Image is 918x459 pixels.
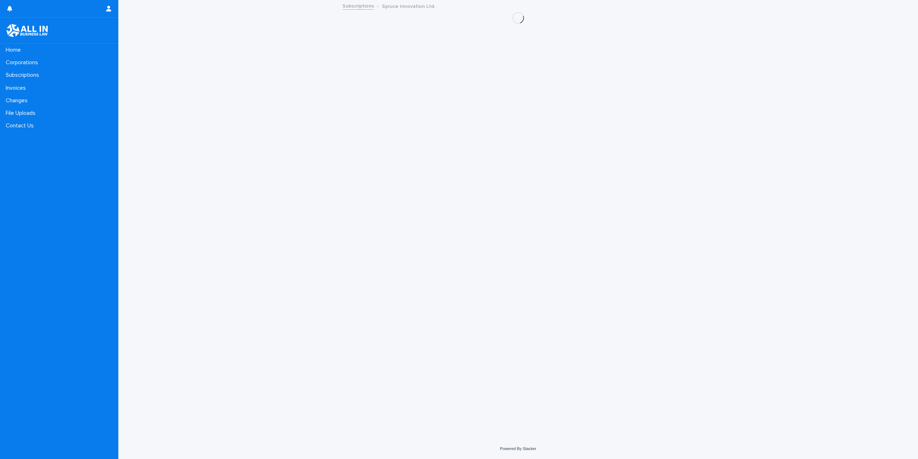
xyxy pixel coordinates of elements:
[3,97,33,104] p: Changes
[342,1,374,10] a: Subscriptions
[3,72,45,79] p: Subscriptions
[3,47,27,53] p: Home
[3,110,41,117] p: File Uploads
[3,59,44,66] p: Corporations
[6,23,48,38] img: tZFo3tXJTahZtpq23GXw
[3,122,39,129] p: Contact Us
[382,2,435,10] p: Spruce Innovation Ltd.
[500,446,536,451] a: Powered By Stacker
[3,85,32,92] p: Invoices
